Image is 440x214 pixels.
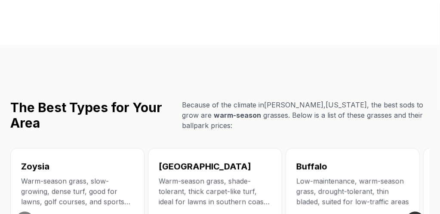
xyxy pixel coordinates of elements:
h3: [GEOGRAPHIC_DATA] [159,161,271,173]
h3: Buffalo [296,161,409,173]
h2: The Best Types for Your Area [10,100,175,131]
p: Low-maintenance, warm-season grass, drought-tolerant, thin bladed, suited for low-traffic areas [296,176,409,207]
p: Warm-season grass, shade-tolerant, thick carpet-like turf, ideal for lawns in southern coastal re... [159,176,271,207]
p: Because of the climate in [PERSON_NAME] , [US_STATE] , the best sods to grow are grasses. Below i... [182,100,430,131]
span: warm-season [214,111,261,120]
p: Warm-season grass, slow-growing, dense turf, good for lawns, golf courses, and sports fields [21,176,134,207]
h3: Zoysia [21,161,134,173]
